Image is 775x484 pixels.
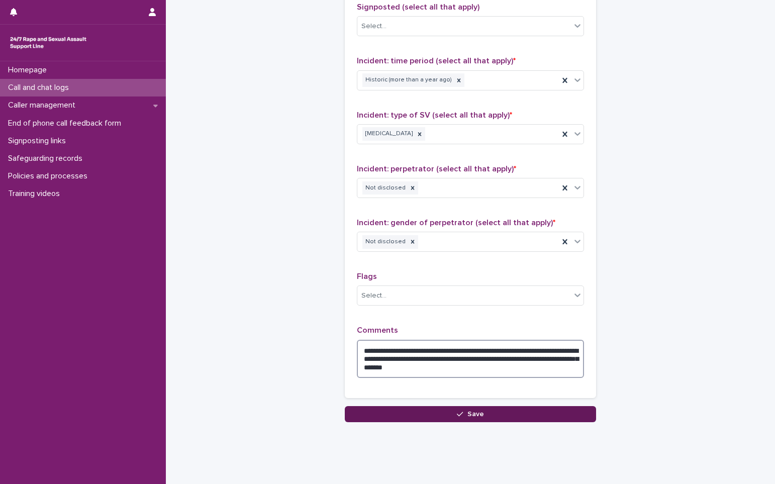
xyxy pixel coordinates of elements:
span: Flags [357,272,377,280]
div: Select... [361,291,386,301]
span: Incident: gender of perpetrator (select all that apply) [357,219,555,227]
span: Incident: perpetrator (select all that apply) [357,165,516,173]
span: Comments [357,326,398,334]
span: Signposted (select all that apply) [357,3,479,11]
p: Training videos [4,189,68,199]
span: Incident: type of SV (select all that apply) [357,111,512,119]
p: Policies and processes [4,171,95,181]
p: Caller management [4,101,83,110]
span: Incident: time period (select all that apply) [357,57,516,65]
p: End of phone call feedback form [4,119,129,128]
span: Save [467,411,484,418]
p: Signposting links [4,136,74,146]
div: [MEDICAL_DATA] [362,127,414,141]
div: Select... [361,21,386,32]
p: Safeguarding records [4,154,90,163]
div: Historic (more than a year ago) [362,73,453,87]
img: rhQMoQhaT3yELyF149Cw [8,33,88,53]
p: Call and chat logs [4,83,77,92]
div: Not disclosed [362,235,407,249]
button: Save [345,406,596,422]
p: Homepage [4,65,55,75]
div: Not disclosed [362,181,407,195]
